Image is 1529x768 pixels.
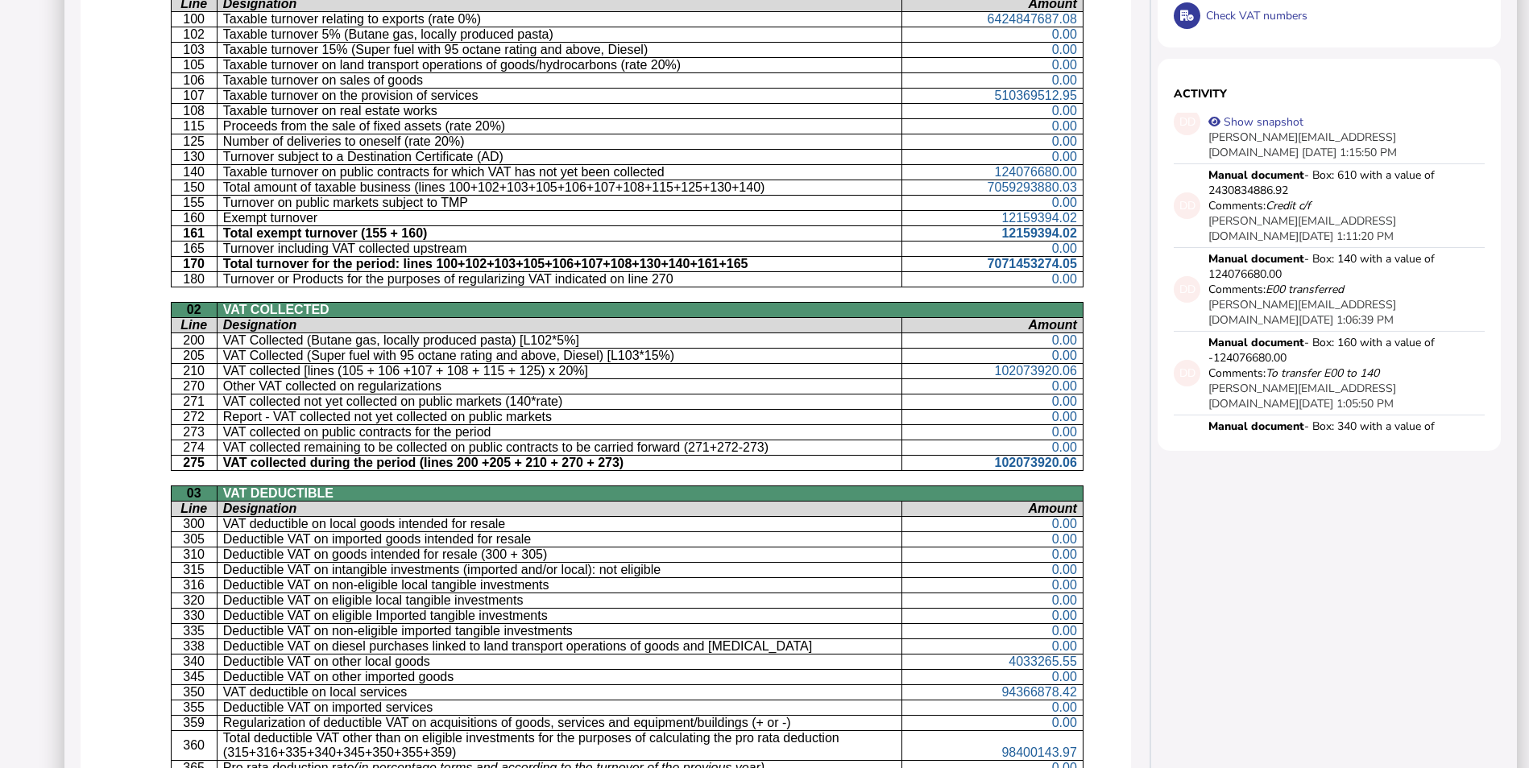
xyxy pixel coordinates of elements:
[223,731,897,760] p: Total deductible VAT other than on eligible investments for the purposes of calculating the pro r...
[177,609,211,623] p: 330
[177,211,211,225] p: 160
[177,180,211,195] p: 150
[183,456,205,469] b: 275
[1001,211,1076,225] span: 12159394.02
[177,73,211,88] p: 106
[177,425,211,440] p: 273
[1052,196,1077,209] span: 0.00
[177,440,211,455] p: 274
[223,700,897,715] p: Deductible VAT on imported services
[1208,381,1396,411] app-user-presentation: [PERSON_NAME][EMAIL_ADDRESS][DOMAIN_NAME]
[988,12,1077,26] span: 6424847687.08
[223,43,897,57] p: Taxable turnover 15% (Super fuel with 95 octane rating and above, Diesel)
[177,532,211,547] p: 305
[1208,213,1450,244] div: [DATE] 1:11:20 PM
[1052,27,1077,41] span: 0.00
[1208,419,1304,434] strong: Manual document
[1052,639,1077,653] span: 0.00
[223,89,897,103] p: Taxable turnover on the provision of services
[1220,114,1332,130] div: Show snapshot
[177,165,211,180] p: 140
[223,685,897,700] p: VAT deductible on local services
[223,150,897,164] p: Turnover subject to a Destination Certificate (AD)
[223,104,897,118] p: Taxable turnover on real estate works
[223,333,897,348] p: VAT Collected (Butane gas, locally produced pasta) [L102*5%]
[1052,563,1077,576] span: 0.00
[177,12,211,27] p: 100
[177,58,211,72] p: 105
[1052,547,1077,561] span: 0.00
[223,58,897,72] p: Taxable turnover on land transport operations of goods/hydrocarbons (rate 20%)
[223,410,897,424] p: Report - VAT collected not yet collected on public markets
[1208,198,1311,213] div: Comments:
[1174,2,1200,29] button: Check VAT numbers on return.
[183,226,205,240] b: 161
[223,547,897,562] p: Deductible VAT on goods intended for resale (300 + 305)
[1208,297,1450,328] div: [DATE] 1:06:39 PM
[177,670,211,684] p: 345
[1208,335,1304,350] strong: Manual document
[994,364,1076,378] span: 102073920.06
[223,196,897,210] p: Turnover on public markets subject to TMP
[1052,593,1077,607] span: 0.00
[1208,251,1450,282] div: - Box: 140 with a value of 124076680.00
[1052,43,1077,56] span: 0.00
[1208,251,1304,266] strong: Manual document
[1052,440,1077,454] span: 0.00
[1208,365,1379,381] div: Comments:
[177,700,211,715] p: 355
[223,532,897,547] p: Deductible VAT on imported goods intended for resale
[1028,318,1076,332] span: Amount
[1028,502,1076,515] span: Amount
[223,670,897,684] p: Deductible VAT on other imported goods
[1052,670,1077,683] span: 0.00
[1208,167,1304,183] strong: Manual document
[180,502,207,515] span: Line
[1052,624,1077,638] span: 0.00
[177,517,211,531] p: 300
[223,180,897,195] p: Total amount of taxable business (lines 100+102+103+105+106+107+108+115+125+130+140)
[1001,226,1076,240] span: 12159394.02
[223,563,897,577] p: Deductible VAT on intangible investments (imported and/or local): not eligible
[177,104,211,118] p: 108
[223,12,897,27] p: Taxable turnover relating to exports (rate 0%)
[223,593,897,608] p: Deductible VAT on eligible local tangible investments
[223,165,897,180] p: Taxable turnover on public contracts for which VAT has not yet been collected
[1208,130,1450,160] div: [PERSON_NAME][EMAIL_ADDRESS][DOMAIN_NAME] [DATE] 1:15:50 PM
[988,180,1077,194] span: 7059293880.03
[177,349,211,363] p: 205
[223,318,297,332] span: Designation
[223,134,897,149] p: Number of deliveries to oneself (rate 20%)
[994,456,1076,469] span: 102073920.06
[1052,119,1077,133] span: 0.00
[1052,73,1077,87] span: 0.00
[1208,116,1220,127] button: View filing snapshot at this version
[187,486,201,500] span: 03
[177,685,211,700] p: 350
[223,716,897,730] p: Regularization of deductible VAT on acquisitions of goods, services and equipment/buildings (+ or -)
[177,654,211,669] p: 340
[1208,335,1450,365] div: - Box: 160 with a value of -124076680.00
[1208,381,1450,411] div: [DATE] 1:05:50 PM
[1266,365,1379,381] i: To transfer E00 to 140
[223,440,897,455] p: VAT collected remaining to be collected on public contracts to be carried forward (271+272-273)
[1052,609,1077,622] span: 0.00
[177,333,211,348] p: 200
[177,394,211,409] p: 271
[177,134,211,149] p: 125
[1052,150,1077,163] span: 0.00
[223,303,329,316] span: VAT COLLECTED
[1052,578,1077,592] span: 0.00
[177,43,211,57] p: 103
[1052,700,1077,714] span: 0.00
[177,150,211,164] p: 130
[994,89,1076,102] span: 510369512.95
[1052,272,1077,286] span: 0.00
[1052,379,1077,393] span: 0.00
[1208,419,1450,449] div: - Box: 340 with a value of 4033265.55
[223,73,897,88] p: Taxable turnover on sales of goods
[1174,86,1485,101] h1: Activity
[1174,192,1200,219] div: DD
[1174,109,1200,135] div: DD
[223,242,897,256] p: Turnover including VAT collected upstream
